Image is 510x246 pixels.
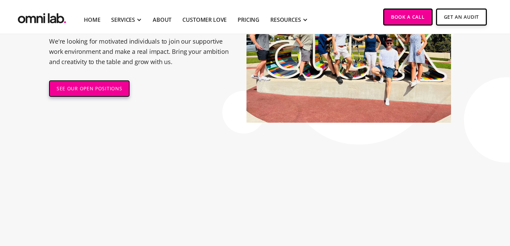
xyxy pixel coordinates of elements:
[153,16,171,24] a: About
[16,9,67,25] a: home
[182,16,227,24] a: Customer Love
[84,16,100,24] a: Home
[49,80,130,97] a: SEE OUR OPEN POSITIONS
[16,9,67,25] img: Omni Lab: B2B SaaS Demand Generation Agency
[387,167,510,246] iframe: Chat Widget
[238,16,259,24] a: Pricing
[383,9,433,26] a: Book a Call
[111,16,135,24] div: SERVICES
[270,16,301,24] div: RESOURCES
[436,9,487,26] a: Get An Audit
[49,36,236,67] p: We're looking for motivated individuals to join our supportive work environment and make a real i...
